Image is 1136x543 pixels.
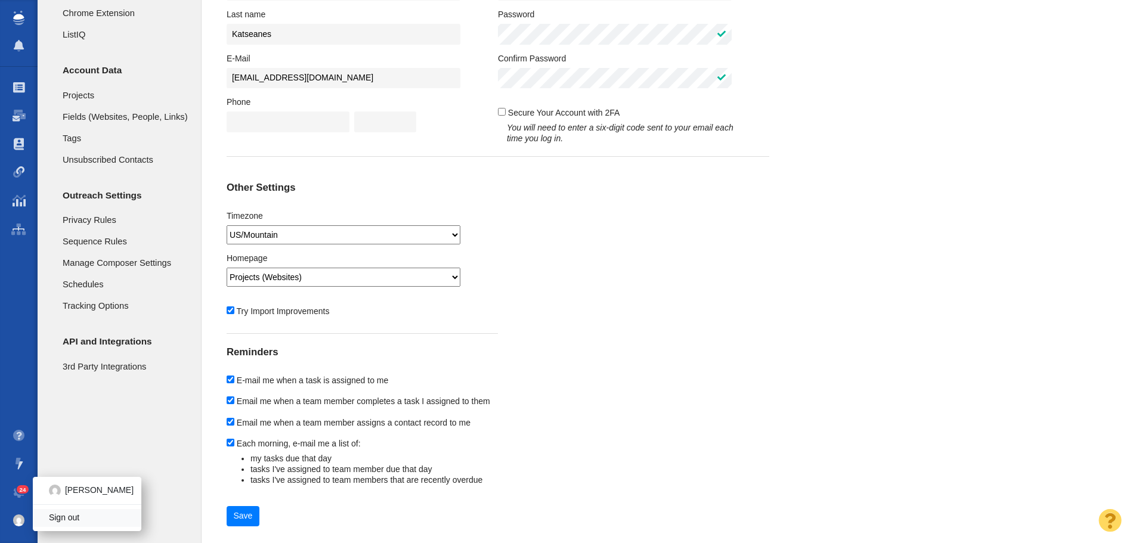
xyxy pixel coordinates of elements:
span: E-mail me when a task is assigned to me [237,376,388,385]
input: Secure Your Account with 2FA [498,108,506,116]
img: d3895725eb174adcf95c2ff5092785ef [13,514,25,526]
img: d3895725eb174adcf95c2ff5092785ef [49,485,61,497]
li: tasks I've assigned to team members that are recently overdue [250,474,585,485]
input: Try Import Improvements [227,306,234,314]
span: Projects [63,89,188,102]
span: Chrome Extension [63,7,188,20]
span: Schedules [63,278,188,291]
span: [PERSON_NAME] [65,485,134,497]
label: Timezone [227,210,263,221]
span: Try Import Improvements [237,306,330,316]
img: buzzstream_logo_iconsimple.png [13,11,24,25]
input: Each morning, e-mail me a list of: [227,439,234,446]
button: Save [227,506,259,526]
span: Email me when a team member completes a task I assigned to them [237,396,490,406]
input: Email me when a team member completes a task I assigned to them [227,396,234,404]
span: Manage Composer Settings [63,256,188,269]
span: Sequence Rules [63,235,188,248]
label: Phone [227,97,250,107]
span: Tracking Options [63,299,188,312]
input: E-mail me when a task is assigned to me [227,376,234,383]
span: Tags [63,132,188,145]
input: Email me when a team member assigns a contact record to me [227,418,234,426]
a: Sign out [33,509,141,528]
span: Unsubscribed Contacts [63,153,188,166]
li: tasks I've assigned to team member due that day [250,464,585,474]
span: Fields (Websites, People, Links) [63,110,188,123]
span: 3rd Party Integrations [63,360,188,373]
label: Confirm Password [498,53,566,64]
li: my tasks due that day [250,453,585,464]
label: Last name [227,9,265,20]
span: Email me when a team member assigns a contact record to me [237,418,471,427]
h4: Reminders [227,346,585,358]
span: Privacy Rules [63,213,188,226]
span: ListIQ [63,28,188,41]
h4: Other Settings [227,182,473,194]
label: Homepage [227,253,268,263]
span: Secure Your Account with 2FA [508,108,620,117]
span: 24 [17,485,29,494]
em: You will need to enter a six-digit code sent to your email each time you log in. [507,123,733,143]
label: Password [498,9,534,20]
span: Each morning, e-mail me a list of: [237,439,361,448]
label: E-Mail [227,53,250,64]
